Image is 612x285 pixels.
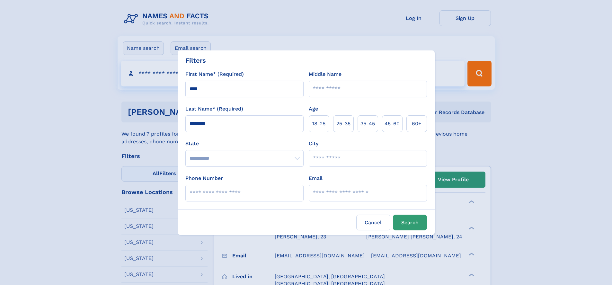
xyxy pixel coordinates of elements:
span: 45‑60 [385,120,400,128]
button: Search [393,215,427,230]
label: Cancel [356,215,390,230]
div: Filters [185,56,206,65]
label: City [309,140,318,147]
label: Age [309,105,318,113]
label: Email [309,174,323,182]
label: State [185,140,304,147]
label: Middle Name [309,70,341,78]
label: Last Name* (Required) [185,105,243,113]
label: Phone Number [185,174,223,182]
span: 18‑25 [312,120,325,128]
span: 60+ [412,120,421,128]
span: 35‑45 [360,120,375,128]
label: First Name* (Required) [185,70,244,78]
span: 25‑35 [336,120,350,128]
